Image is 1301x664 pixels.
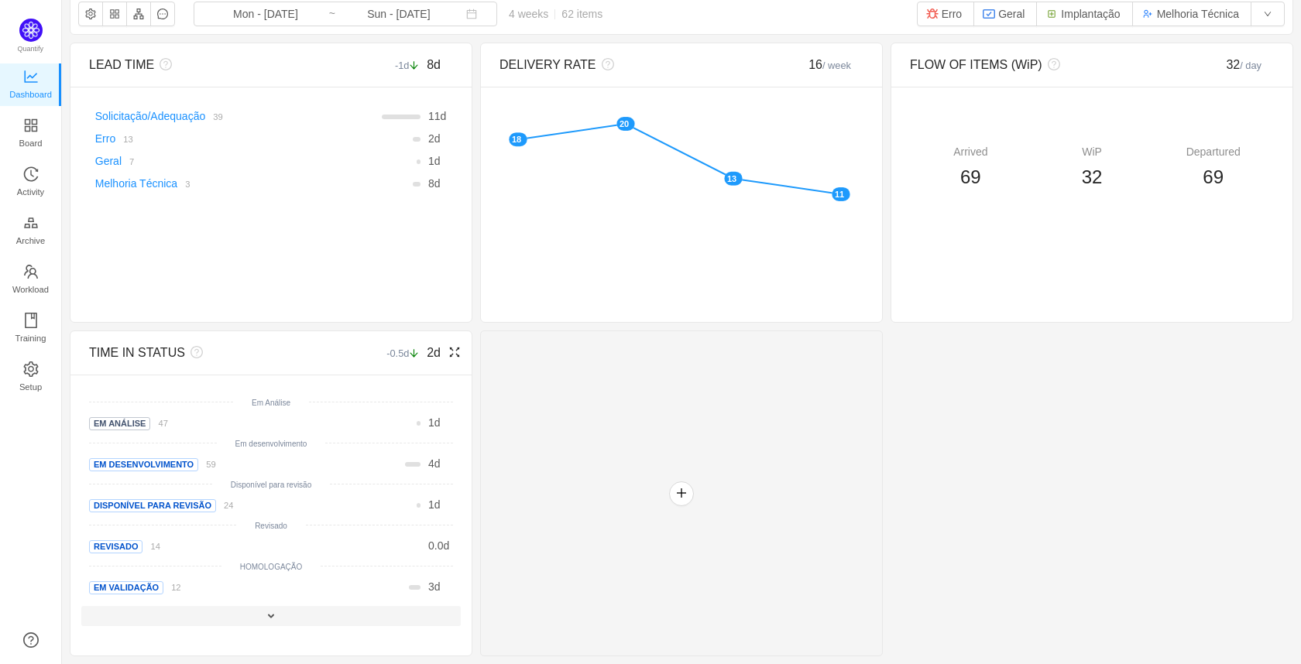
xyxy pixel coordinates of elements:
[466,9,477,19] i: icon: calendar
[23,264,39,279] i: icon: team
[23,215,39,231] i: icon: gold
[142,539,160,552] a: 14
[252,399,290,407] small: Em Análise
[428,457,434,470] span: 4
[16,225,45,256] span: Archive
[89,540,142,553] span: Revisado
[1240,60,1262,71] small: / day
[1152,144,1274,160] div: Departured
[428,580,434,593] span: 3
[1141,8,1154,20] img: 10674
[808,58,851,71] span: 16
[973,2,1037,26] button: Geral
[497,8,614,20] span: 4 weeks
[23,118,39,133] i: icon: appstore
[235,440,307,448] small: Em desenvolvimento
[428,132,441,145] span: d
[95,110,205,122] a: Solicitação/Adequação
[12,274,49,305] span: Workload
[185,180,190,189] small: 3
[926,8,939,20] img: 10303
[102,2,127,26] button: icon: appstore
[409,348,419,358] i: icon: arrow-down
[910,144,1032,160] div: Arrived
[910,56,1183,74] div: FLOW OF ITEMS (WiP)
[23,265,39,296] a: Workload
[1042,58,1060,70] i: icon: question-circle
[15,323,46,354] span: Training
[89,417,150,430] span: Em análise
[115,132,132,145] a: 13
[89,58,154,71] span: LEAD TIME
[240,563,303,571] small: HOMOLOGAÇÃO
[122,155,134,167] a: 7
[441,346,461,358] i: icon: fullscreen
[428,177,434,190] span: 8
[1251,2,1285,26] button: icon: down
[822,60,851,71] small: / week
[123,135,132,144] small: 13
[428,580,441,593] span: d
[23,69,39,84] i: icon: line-chart
[386,347,427,359] small: -0.5d
[95,177,177,190] a: Melhoria Técnica
[1082,166,1103,187] span: 32
[231,481,312,489] small: Disponível para revisão
[983,8,995,20] img: 10300
[1132,2,1251,26] button: Melhoria Técnica
[561,8,602,20] span: 62 items
[428,155,434,167] span: 1
[19,19,43,42] img: Quantify
[428,110,441,122] span: 11
[23,70,39,101] a: Dashboard
[19,128,43,159] span: Board
[126,2,151,26] button: icon: apartment
[1032,144,1153,160] div: WiP
[23,362,39,393] a: Setup
[428,177,441,190] span: d
[427,58,441,71] span: 8d
[198,457,215,470] a: 59
[499,56,773,74] div: DELIVERY RATE
[428,498,441,511] span: d
[428,132,434,145] span: 2
[596,58,614,70] i: icon: question-circle
[428,416,441,429] span: d
[9,79,52,110] span: Dashboard
[78,2,103,26] button: icon: setting
[395,60,427,71] small: -1d
[216,498,233,511] a: 24
[177,177,190,190] a: 3
[206,460,215,469] small: 59
[960,166,981,187] span: 69
[255,522,287,530] small: Revisado
[224,501,233,510] small: 24
[669,481,694,506] button: icon: plus
[89,458,198,471] span: Em desenvolvimento
[428,457,441,470] span: d
[23,632,39,648] a: icon: question-circle
[409,60,419,70] i: icon: arrow-down
[150,2,175,26] button: icon: message
[428,110,446,122] span: d
[23,166,39,182] i: icon: history
[1036,2,1132,26] button: Implantação
[89,581,163,594] span: Em validação
[23,216,39,247] a: Archive
[18,45,44,53] span: Quantify
[163,580,180,593] a: 12
[213,112,222,122] small: 39
[428,416,434,429] span: 1
[150,416,167,429] a: 47
[171,583,180,592] small: 12
[150,542,160,551] small: 14
[95,132,115,145] a: Erro
[23,118,39,149] a: Board
[428,155,441,167] span: d
[427,346,441,359] span: 2d
[336,5,462,22] input: End date
[428,539,449,552] span: d
[129,157,134,166] small: 7
[203,5,328,22] input: Start date
[1183,56,1275,74] div: 32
